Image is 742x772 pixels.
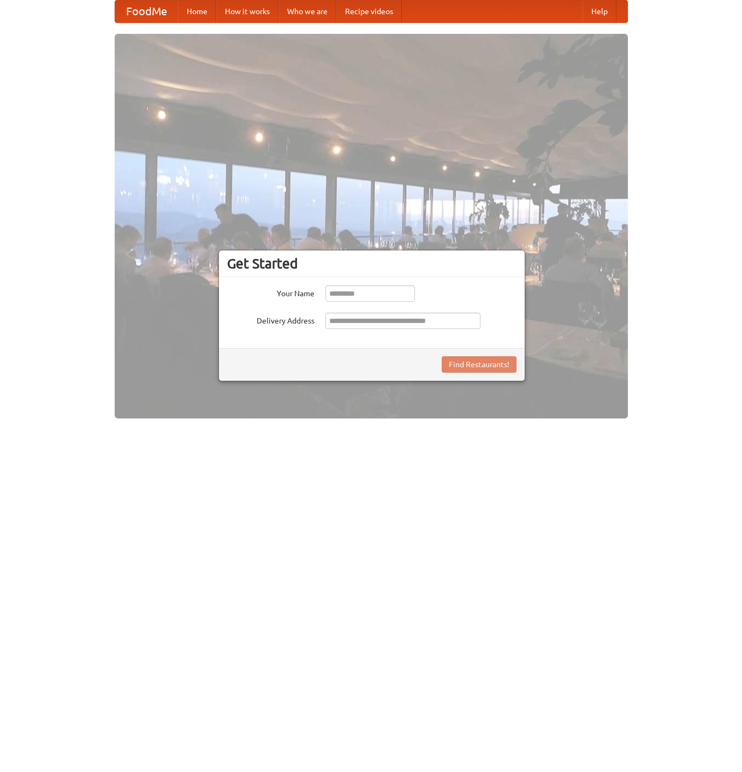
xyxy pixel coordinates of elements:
[442,356,517,373] button: Find Restaurants!
[227,285,314,299] label: Your Name
[583,1,616,22] a: Help
[278,1,336,22] a: Who we are
[336,1,402,22] a: Recipe videos
[227,255,517,272] h3: Get Started
[115,1,178,22] a: FoodMe
[178,1,216,22] a: Home
[216,1,278,22] a: How it works
[227,313,314,326] label: Delivery Address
